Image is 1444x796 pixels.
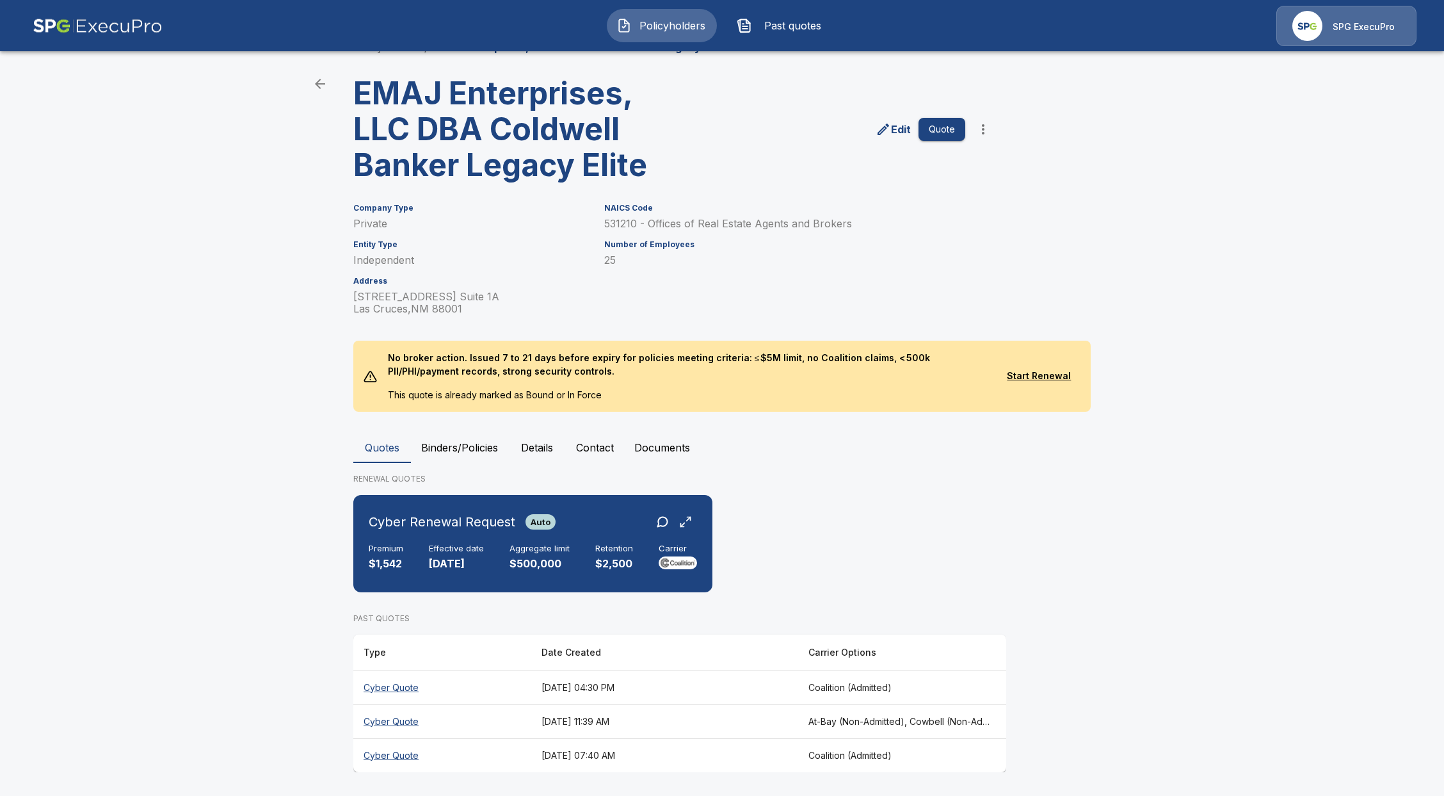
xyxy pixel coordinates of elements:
[378,388,998,412] p: This quote is already marked as Bound or In Force
[525,517,556,527] span: Auto
[353,204,589,213] h6: Company Type
[531,738,798,772] th: [DATE] 07:40 AM
[607,9,717,42] button: Policyholders IconPolicyholders
[353,670,531,704] th: Cyber Quote
[353,218,589,230] p: Private
[737,18,752,33] img: Past quotes Icon
[531,635,798,671] th: Date Created
[604,254,965,266] p: 25
[353,635,1006,772] table: responsive table
[369,512,515,532] h6: Cyber Renewal Request
[616,18,632,33] img: Policyholders Icon
[508,432,566,463] button: Details
[919,118,965,142] button: Quote
[429,544,484,554] h6: Effective date
[970,117,996,142] button: more
[998,364,1080,388] button: Start Renewal
[659,556,697,569] img: Carrier
[33,6,163,46] img: AA Logo
[798,670,1006,704] th: Coalition (Admitted)
[873,119,913,140] a: edit
[353,240,589,249] h6: Entity Type
[1333,20,1395,33] p: SPG ExecuPro
[429,556,484,571] p: [DATE]
[353,613,1006,624] p: PAST QUOTES
[891,122,911,137] p: Edit
[353,254,589,266] p: Independent
[353,635,531,671] th: Type
[353,738,531,772] th: Cyber Quote
[595,556,633,571] p: $2,500
[307,71,333,97] a: back
[509,556,570,571] p: $500,000
[604,204,965,213] h6: NAICS Code
[353,432,411,463] button: Quotes
[509,544,570,554] h6: Aggregate limit
[798,704,1006,738] th: At-Bay (Non-Admitted), Cowbell (Non-Admitted), Cowbell (Admitted), Corvus Cyber (Non-Admitted), B...
[378,341,998,388] p: No broker action. Issued 7 to 21 days before expiry for policies meeting criteria: ≤ $5M limit, n...
[353,277,589,286] h6: Address
[369,544,403,554] h6: Premium
[659,544,697,554] h6: Carrier
[353,432,1091,463] div: policyholder tabs
[353,473,1091,485] p: RENEWAL QUOTES
[369,556,403,571] p: $1,542
[353,291,589,315] p: [STREET_ADDRESS] Suite 1A Las Cruces , NM 88001
[727,9,837,42] button: Past quotes IconPast quotes
[757,18,828,33] span: Past quotes
[798,635,1006,671] th: Carrier Options
[411,432,508,463] button: Binders/Policies
[531,704,798,738] th: [DATE] 11:39 AM
[353,76,670,183] h3: EMAJ Enterprises, LLC DBA Coldwell Banker Legacy Elite
[637,18,707,33] span: Policyholders
[1276,6,1416,46] a: Agency IconSPG ExecuPro
[353,704,531,738] th: Cyber Quote
[531,670,798,704] th: [DATE] 04:30 PM
[604,218,965,230] p: 531210 - Offices of Real Estate Agents and Brokers
[798,738,1006,772] th: Coalition (Admitted)
[624,432,700,463] button: Documents
[595,544,633,554] h6: Retention
[1292,11,1322,41] img: Agency Icon
[566,432,624,463] button: Contact
[604,240,965,249] h6: Number of Employees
